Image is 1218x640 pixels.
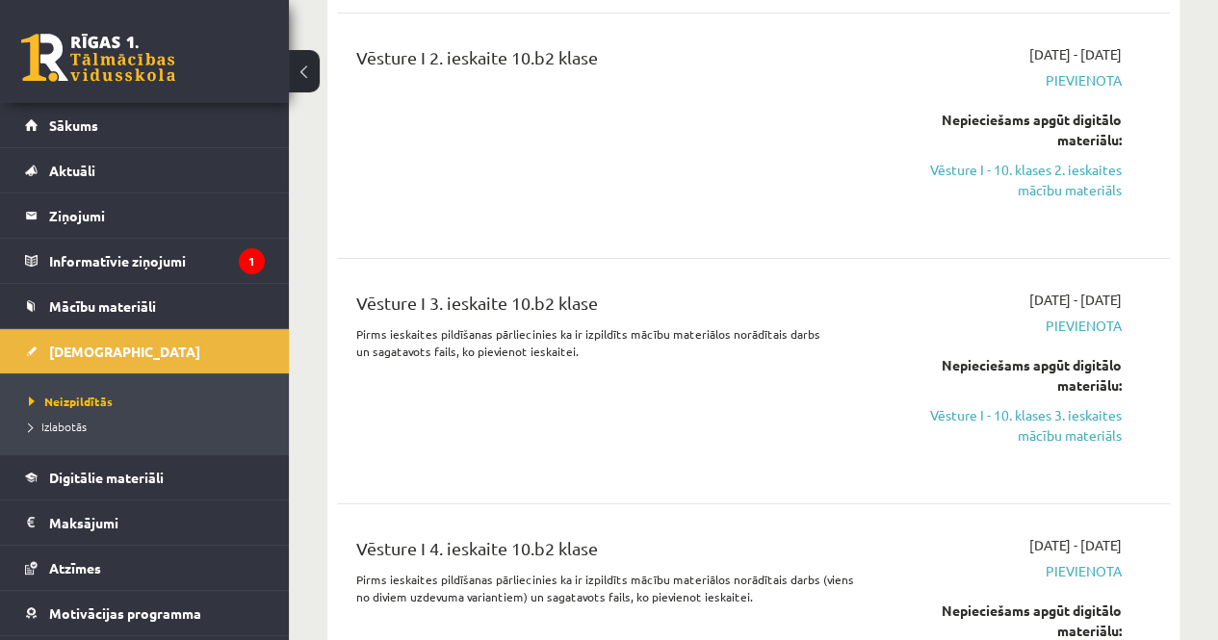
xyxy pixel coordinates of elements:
[29,418,270,435] a: Izlabotās
[886,316,1122,336] span: Pievienota
[25,148,265,192] a: Aktuāli
[25,591,265,635] a: Motivācijas programma
[239,248,265,274] i: 1
[49,193,265,238] legend: Ziņojumi
[25,103,265,147] a: Sākums
[49,239,265,283] legend: Informatīvie ziņojumi
[356,290,857,325] div: Vēsture I 3. ieskaite 10.b2 klase
[25,239,265,283] a: Informatīvie ziņojumi1
[886,355,1122,396] div: Nepieciešams apgūt digitālo materiālu:
[25,455,265,499] a: Digitālie materiāli
[25,500,265,545] a: Maksājumi
[29,419,87,434] span: Izlabotās
[49,604,201,622] span: Motivācijas programma
[49,116,98,134] span: Sākums
[356,44,857,80] div: Vēsture I 2. ieskaite 10.b2 klase
[25,284,265,328] a: Mācību materiāli
[356,571,857,605] p: Pirms ieskaites pildīšanas pārliecinies ka ir izpildīts mācību materiālos norādītais darbs (viens...
[886,70,1122,90] span: Pievienota
[49,297,156,315] span: Mācību materiāli
[886,405,1122,446] a: Vēsture I - 10. klases 3. ieskaites mācību materiāls
[886,561,1122,581] span: Pievienota
[49,343,200,360] span: [DEMOGRAPHIC_DATA]
[1029,290,1122,310] span: [DATE] - [DATE]
[29,393,270,410] a: Neizpildītās
[49,469,164,486] span: Digitālie materiāli
[1029,535,1122,555] span: [DATE] - [DATE]
[356,325,857,360] p: Pirms ieskaites pildīšanas pārliecinies ka ir izpildīts mācību materiālos norādītais darbs un sag...
[25,193,265,238] a: Ziņojumi
[21,34,175,82] a: Rīgas 1. Tālmācības vidusskola
[49,559,101,576] span: Atzīmes
[1029,44,1122,64] span: [DATE] - [DATE]
[25,329,265,373] a: [DEMOGRAPHIC_DATA]
[49,500,265,545] legend: Maksājumi
[886,110,1122,150] div: Nepieciešams apgūt digitālo materiālu:
[886,160,1122,200] a: Vēsture I - 10. klases 2. ieskaites mācību materiāls
[356,535,857,571] div: Vēsture I 4. ieskaite 10.b2 klase
[49,162,95,179] span: Aktuāli
[29,394,113,409] span: Neizpildītās
[25,546,265,590] a: Atzīmes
